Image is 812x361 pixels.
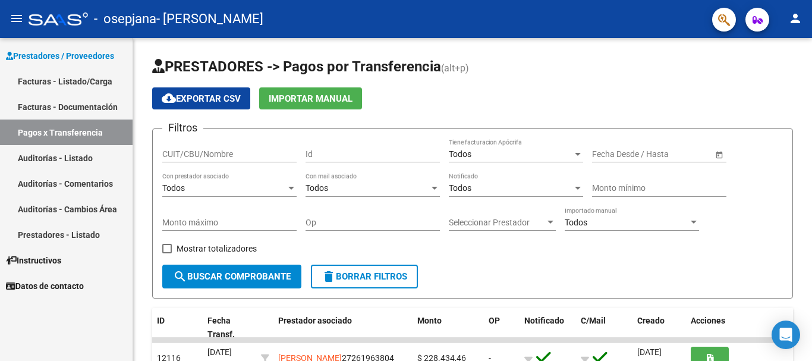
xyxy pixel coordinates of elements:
datatable-header-cell: ID [152,308,203,347]
datatable-header-cell: C/Mail [576,308,632,347]
mat-icon: delete [322,269,336,284]
datatable-header-cell: OP [484,308,520,347]
h3: Filtros [162,120,203,136]
input: End date [639,149,697,159]
span: Monto [417,316,442,325]
span: Prestadores / Proveedores [6,49,114,62]
span: Notificado [524,316,564,325]
span: Borrar Filtros [322,271,407,282]
button: Open calendar [713,148,725,161]
span: Todos [162,183,185,193]
span: (alt+p) [441,62,469,74]
datatable-header-cell: Monto [413,308,484,347]
button: Borrar Filtros [311,265,418,288]
mat-icon: cloud_download [162,91,176,105]
span: Acciones [691,316,725,325]
mat-icon: menu [10,11,24,26]
datatable-header-cell: Acciones [686,308,793,347]
span: Creado [637,316,665,325]
span: Instructivos [6,254,61,267]
div: Open Intercom Messenger [772,321,800,349]
button: Importar Manual [259,87,362,109]
span: Mostrar totalizadores [177,241,257,256]
span: Seleccionar Prestador [449,218,545,228]
span: C/Mail [581,316,606,325]
input: Start date [592,149,629,159]
span: Fecha Transf. [207,316,235,339]
datatable-header-cell: Notificado [520,308,576,347]
span: Todos [449,183,471,193]
span: Buscar Comprobante [173,271,291,282]
span: Todos [449,149,471,159]
span: Importar Manual [269,93,353,104]
span: Exportar CSV [162,93,241,104]
span: - osepjana [94,6,156,32]
span: - [PERSON_NAME] [156,6,263,32]
span: Todos [306,183,328,193]
span: Datos de contacto [6,280,84,293]
datatable-header-cell: Fecha Transf. [203,308,256,347]
span: Todos [565,218,587,227]
span: OP [489,316,500,325]
datatable-header-cell: Prestador asociado [273,308,413,347]
span: ID [157,316,165,325]
datatable-header-cell: Creado [632,308,686,347]
span: Prestador asociado [278,316,352,325]
span: PRESTADORES -> Pagos por Transferencia [152,58,441,75]
button: Exportar CSV [152,87,250,109]
button: Buscar Comprobante [162,265,301,288]
mat-icon: search [173,269,187,284]
mat-icon: person [788,11,802,26]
